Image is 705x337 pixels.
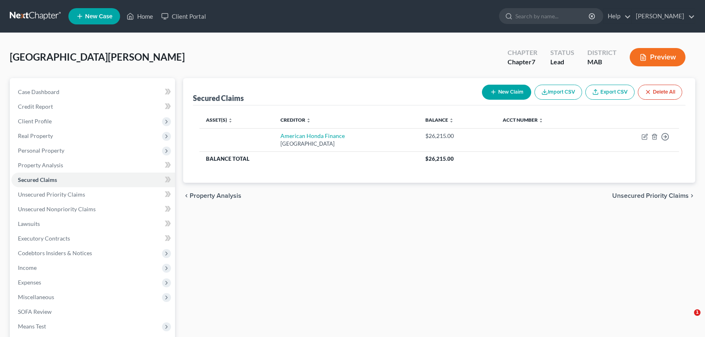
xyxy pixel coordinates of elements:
span: Personal Property [18,147,64,154]
span: 7 [532,58,535,66]
a: Home [123,9,157,24]
span: Unsecured Priority Claims [18,191,85,198]
span: Unsecured Priority Claims [612,193,689,199]
span: Income [18,264,37,271]
span: Secured Claims [18,176,57,183]
span: Executory Contracts [18,235,70,242]
div: MAB [587,57,617,67]
button: New Claim [482,85,531,100]
a: Asset(s) unfold_more [206,117,233,123]
a: Client Portal [157,9,210,24]
div: [GEOGRAPHIC_DATA] [280,140,412,148]
iframe: Intercom live chat [677,309,697,329]
button: Import CSV [534,85,582,100]
span: Codebtors Insiders & Notices [18,249,92,256]
button: Delete All [638,85,682,100]
a: Balance unfold_more [425,117,454,123]
a: Lawsuits [11,217,175,231]
a: Creditor unfold_more [280,117,311,123]
a: American Honda Finance [280,132,345,139]
th: Balance Total [199,151,419,166]
span: $26,215.00 [425,155,454,162]
span: Property Analysis [190,193,241,199]
span: Miscellaneous [18,293,54,300]
div: District [587,48,617,57]
a: Credit Report [11,99,175,114]
span: Credit Report [18,103,53,110]
button: Unsecured Priority Claims chevron_right [612,193,695,199]
a: Export CSV [585,85,635,100]
span: Unsecured Nonpriority Claims [18,206,96,212]
a: Unsecured Priority Claims [11,187,175,202]
a: Property Analysis [11,158,175,173]
a: Secured Claims [11,173,175,187]
div: Lead [550,57,574,67]
button: Preview [630,48,685,66]
i: chevron_right [689,193,695,199]
span: Expenses [18,279,41,286]
span: Client Profile [18,118,52,125]
div: $26,215.00 [425,132,490,140]
a: Acct Number unfold_more [503,117,543,123]
span: Property Analysis [18,162,63,168]
div: Status [550,48,574,57]
span: SOFA Review [18,308,52,315]
a: Case Dashboard [11,85,175,99]
span: [GEOGRAPHIC_DATA][PERSON_NAME] [10,51,185,63]
div: Chapter [508,57,537,67]
i: unfold_more [228,118,233,123]
span: Means Test [18,323,46,330]
span: Case Dashboard [18,88,59,95]
a: Help [604,9,631,24]
div: Chapter [508,48,537,57]
a: Unsecured Nonpriority Claims [11,202,175,217]
a: Executory Contracts [11,231,175,246]
span: 1 [694,309,701,316]
a: [PERSON_NAME] [632,9,695,24]
span: Real Property [18,132,53,139]
input: Search by name... [515,9,590,24]
i: unfold_more [539,118,543,123]
a: SOFA Review [11,304,175,319]
span: Lawsuits [18,220,40,227]
span: New Case [85,13,112,20]
i: unfold_more [449,118,454,123]
i: chevron_left [183,193,190,199]
button: chevron_left Property Analysis [183,193,241,199]
i: unfold_more [306,118,311,123]
div: Secured Claims [193,93,244,103]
